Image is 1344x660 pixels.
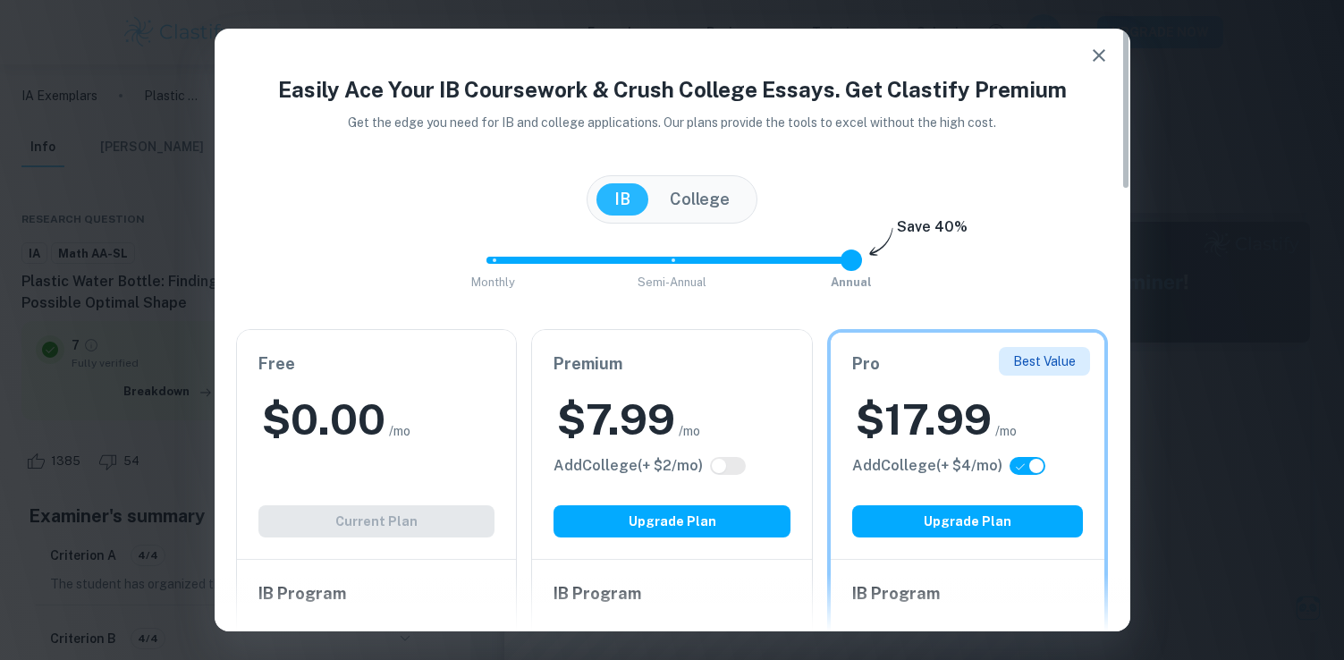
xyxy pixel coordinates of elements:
[471,275,515,289] span: Monthly
[554,351,790,377] h6: Premium
[596,183,648,216] button: IB
[389,421,410,441] span: /mo
[869,227,893,258] img: subscription-arrow.svg
[236,73,1109,106] h4: Easily Ace Your IB Coursework & Crush College Essays. Get Clastify Premium
[638,275,706,289] span: Semi-Annual
[852,455,1002,477] h6: Click to see all the additional College features.
[1013,351,1076,371] p: Best Value
[557,391,675,448] h2: $ 7.99
[852,351,1084,377] h6: Pro
[323,113,1021,132] p: Get the edge you need for IB and college applications. Our plans provide the tools to excel witho...
[258,351,495,377] h6: Free
[652,183,748,216] button: College
[856,391,992,448] h2: $ 17.99
[679,421,700,441] span: /mo
[852,505,1084,537] button: Upgrade Plan
[554,505,790,537] button: Upgrade Plan
[897,216,968,247] h6: Save 40%
[554,455,703,477] h6: Click to see all the additional College features.
[995,421,1017,441] span: /mo
[831,275,872,289] span: Annual
[262,391,385,448] h2: $ 0.00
